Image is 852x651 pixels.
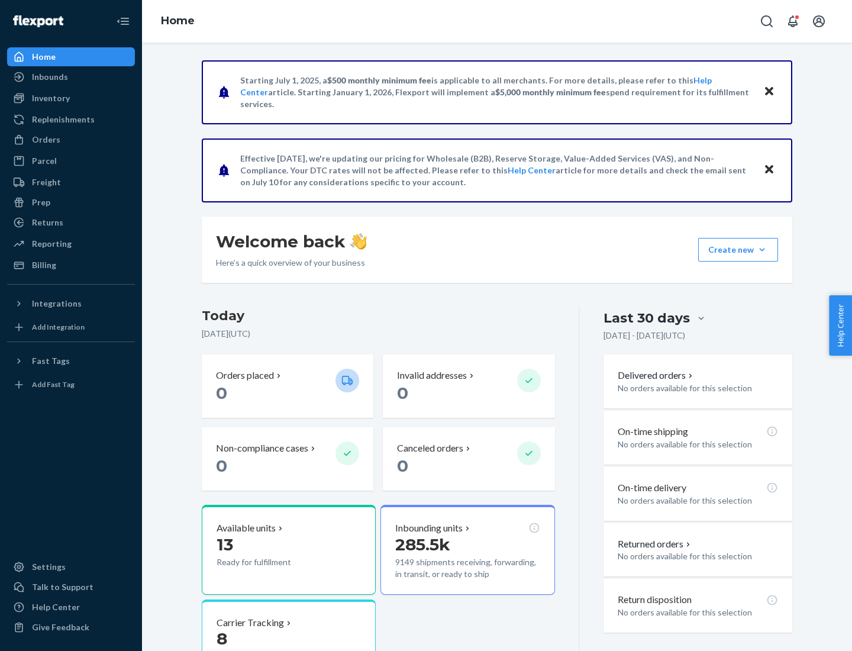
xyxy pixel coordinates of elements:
[7,318,135,337] a: Add Integration
[350,233,367,250] img: hand-wave emoji
[495,87,606,97] span: $5,000 monthly minimum fee
[7,110,135,129] a: Replenishments
[618,550,778,562] p: No orders available for this selection
[202,307,555,325] h3: Today
[603,330,685,341] p: [DATE] - [DATE] ( UTC )
[217,616,284,630] p: Carrier Tracking
[7,352,135,370] button: Fast Tags
[7,294,135,313] button: Integrations
[618,382,778,394] p: No orders available for this selection
[202,427,373,491] button: Non-compliance cases 0
[7,173,135,192] a: Freight
[7,89,135,108] a: Inventory
[618,593,692,607] p: Return disposition
[7,152,135,170] a: Parcel
[7,578,135,597] a: Talk to Support
[32,601,80,613] div: Help Center
[32,379,75,389] div: Add Fast Tag
[397,383,408,403] span: 0
[161,14,195,27] a: Home
[217,521,276,535] p: Available units
[781,9,805,33] button: Open notifications
[395,521,463,535] p: Inbounding units
[32,134,60,146] div: Orders
[618,495,778,507] p: No orders available for this selection
[618,425,688,439] p: On-time shipping
[383,354,554,418] button: Invalid addresses 0
[216,456,227,476] span: 0
[761,83,777,101] button: Close
[7,193,135,212] a: Prep
[7,557,135,576] a: Settings
[7,618,135,637] button: Give Feedback
[395,556,540,580] p: 9149 shipments receiving, forwarding, in transit, or ready to ship
[618,537,693,551] button: Returned orders
[7,234,135,253] a: Reporting
[380,505,554,595] button: Inbounding units285.5k9149 shipments receiving, forwarding, in transit, or ready to ship
[32,621,89,633] div: Give Feedback
[395,534,450,555] span: 285.5k
[397,369,467,382] p: Invalid addresses
[618,439,778,450] p: No orders available for this selection
[13,15,63,27] img: Flexport logo
[508,165,556,175] a: Help Center
[698,238,778,262] button: Create new
[7,47,135,66] a: Home
[216,257,367,269] p: Here’s a quick overview of your business
[217,556,326,568] p: Ready for fulfillment
[32,196,50,208] div: Prep
[7,375,135,394] a: Add Fast Tag
[327,75,431,85] span: $500 monthly minimum fee
[240,153,752,188] p: Effective [DATE], we're updating our pricing for Wholesale (B2B), Reserve Storage, Value-Added Se...
[32,71,68,83] div: Inbounds
[7,598,135,617] a: Help Center
[202,354,373,418] button: Orders placed 0
[7,256,135,275] a: Billing
[7,67,135,86] a: Inbounds
[32,259,56,271] div: Billing
[32,322,85,332] div: Add Integration
[761,162,777,179] button: Close
[807,9,831,33] button: Open account menu
[202,505,376,595] button: Available units13Ready for fulfillment
[216,369,274,382] p: Orders placed
[240,75,752,110] p: Starting July 1, 2025, a is applicable to all merchants. For more details, please refer to this a...
[397,456,408,476] span: 0
[111,9,135,33] button: Close Navigation
[397,441,463,455] p: Canceled orders
[618,369,695,382] button: Delivered orders
[202,328,555,340] p: [DATE] ( UTC )
[32,51,56,63] div: Home
[7,213,135,232] a: Returns
[32,114,95,125] div: Replenishments
[618,481,686,495] p: On-time delivery
[216,441,308,455] p: Non-compliance cases
[32,176,61,188] div: Freight
[618,607,778,618] p: No orders available for this selection
[7,130,135,149] a: Orders
[32,298,82,310] div: Integrations
[755,9,779,33] button: Open Search Box
[32,581,93,593] div: Talk to Support
[829,295,852,356] button: Help Center
[32,92,70,104] div: Inventory
[32,561,66,573] div: Settings
[216,383,227,403] span: 0
[151,4,204,38] ol: breadcrumbs
[603,309,690,327] div: Last 30 days
[217,629,227,649] span: 8
[32,355,70,367] div: Fast Tags
[32,155,57,167] div: Parcel
[32,217,63,228] div: Returns
[32,238,72,250] div: Reporting
[217,534,233,555] span: 13
[216,231,367,252] h1: Welcome back
[383,427,554,491] button: Canceled orders 0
